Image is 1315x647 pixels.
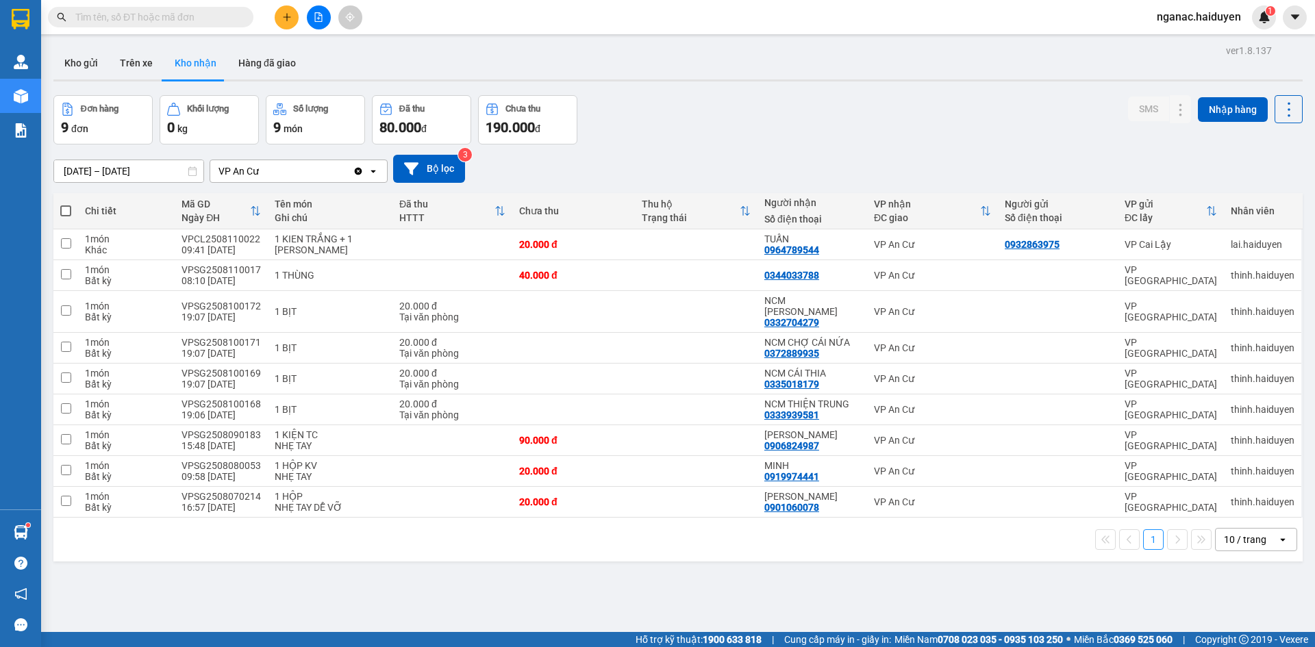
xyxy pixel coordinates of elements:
[275,5,299,29] button: plus
[703,634,762,645] strong: 1900 633 818
[874,270,991,281] div: VP An Cư
[1183,632,1185,647] span: |
[867,193,998,229] th: Toggle SortBy
[117,45,256,61] div: THẮNG
[764,398,860,409] div: NCM THIỆN TRUNG
[399,348,505,359] div: Tại văn phòng
[85,244,168,255] div: Khác
[635,193,757,229] th: Toggle SortBy
[181,368,261,379] div: VPSG2508100169
[874,496,991,507] div: VP An Cư
[117,61,256,80] div: 0854667328
[10,90,33,104] span: Rồi :
[519,270,628,281] div: 40.000 đ
[379,119,421,136] span: 80.000
[14,89,28,103] img: warehouse-icon
[85,491,168,502] div: 1 món
[874,342,991,353] div: VP An Cư
[519,496,628,507] div: 20.000 đ
[1125,337,1217,359] div: VP [GEOGRAPHIC_DATA]
[535,123,540,134] span: đ
[519,466,628,477] div: 20.000 đ
[181,409,261,420] div: 19:06 [DATE]
[392,193,512,229] th: Toggle SortBy
[764,379,819,390] div: 0335018179
[1268,6,1273,16] span: 1
[1289,11,1301,23] span: caret-down
[12,9,29,29] img: logo-vxr
[874,212,980,223] div: ĐC giao
[187,104,229,114] div: Khối lượng
[1266,6,1275,16] sup: 1
[1146,8,1252,25] span: nganac.haiduyen
[1239,635,1249,644] span: copyright
[275,440,386,451] div: NHẸ TAY
[1125,460,1217,482] div: VP [GEOGRAPHIC_DATA]
[181,398,261,409] div: VPSG2508100168
[1231,342,1294,353] div: thinh.haiduyen
[85,398,168,409] div: 1 món
[14,557,27,570] span: question-circle
[54,160,203,182] input: Select a date range.
[181,199,250,210] div: Mã GD
[399,368,505,379] div: 20.000 đ
[275,233,386,255] div: 1 KIEN TRẮNG + 1 KIEN THÙNG
[874,373,991,384] div: VP An Cư
[764,429,860,440] div: HƯNG THỊNH
[85,301,168,312] div: 1 món
[181,348,261,359] div: 19:07 [DATE]
[275,404,386,415] div: 1 BỊT
[519,205,628,216] div: Chưa thu
[275,270,386,281] div: 1 THÙNG
[1125,491,1217,513] div: VP [GEOGRAPHIC_DATA]
[1277,534,1288,545] svg: open
[636,632,762,647] span: Hỗ trợ kỹ thuật:
[181,212,250,223] div: Ngày ĐH
[275,342,386,353] div: 1 BỊT
[282,12,292,22] span: plus
[85,233,168,244] div: 1 món
[938,634,1063,645] strong: 0708 023 035 - 0935 103 250
[478,95,577,144] button: Chưa thu190.000đ
[393,155,465,183] button: Bộ lọc
[85,264,168,275] div: 1 món
[1224,533,1266,546] div: 10 / trang
[85,205,168,216] div: Chi tiết
[1118,193,1224,229] th: Toggle SortBy
[1125,264,1217,286] div: VP [GEOGRAPHIC_DATA]
[764,270,819,281] div: 0344033788
[14,55,28,69] img: warehouse-icon
[57,12,66,22] span: search
[1125,239,1217,250] div: VP Cai Lậy
[85,471,168,482] div: Bất kỳ
[1231,466,1294,477] div: thinh.haiduyen
[764,409,819,420] div: 0333939581
[1143,529,1164,550] button: 1
[181,502,261,513] div: 16:57 [DATE]
[345,12,355,22] span: aim
[181,460,261,471] div: VPSG2508080053
[293,104,328,114] div: Số lượng
[764,348,819,359] div: 0372889935
[1125,429,1217,451] div: VP [GEOGRAPHIC_DATA]
[85,429,168,440] div: 1 món
[181,264,261,275] div: VPSG2508110017
[181,337,261,348] div: VPSG2508100171
[1258,11,1270,23] img: icon-new-feature
[75,10,237,25] input: Tìm tên, số ĐT hoặc mã đơn
[642,212,740,223] div: Trạng thái
[53,47,109,79] button: Kho gửi
[399,212,494,223] div: HTTT
[109,47,164,79] button: Trên xe
[218,164,259,178] div: VP An Cư
[117,13,150,27] span: Nhận:
[14,587,27,600] span: notification
[368,166,379,177] svg: open
[85,348,168,359] div: Bất kỳ
[85,502,168,513] div: Bất kỳ
[314,12,323,22] span: file-add
[764,197,860,208] div: Người nhận
[181,440,261,451] div: 15:48 [DATE]
[874,199,980,210] div: VP nhận
[181,275,261,286] div: 08:10 [DATE]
